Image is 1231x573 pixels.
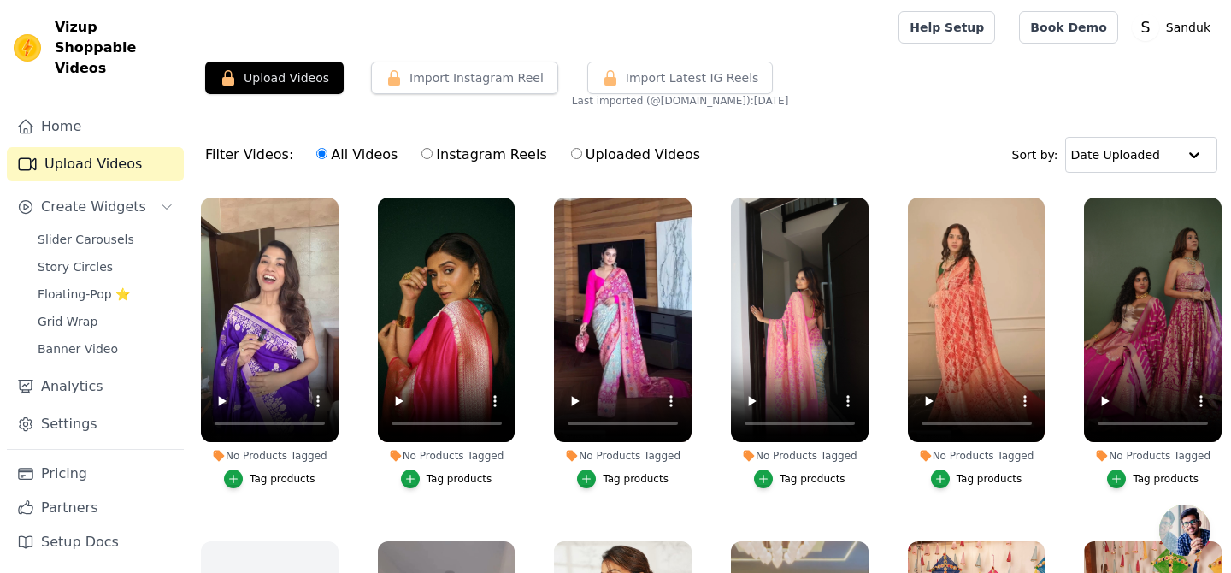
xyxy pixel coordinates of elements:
[1019,11,1117,44] a: Book Demo
[250,472,315,486] div: Tag products
[27,227,184,251] a: Slider Carousels
[780,472,845,486] div: Tag products
[571,148,582,159] input: Uploaded Videos
[7,147,184,181] a: Upload Videos
[41,197,146,217] span: Create Widgets
[1133,472,1199,486] div: Tag products
[7,491,184,525] a: Partners
[27,255,184,279] a: Story Circles
[7,407,184,441] a: Settings
[572,94,789,108] span: Last imported (@ [DOMAIN_NAME] ): [DATE]
[316,148,327,159] input: All Videos
[957,472,1022,486] div: Tag products
[898,11,995,44] a: Help Setup
[205,135,710,174] div: Filter Videos:
[554,449,692,463] div: No Products Tagged
[421,148,433,159] input: Instagram Reels
[626,69,759,86] span: Import Latest IG Reels
[421,144,547,166] label: Instagram Reels
[378,449,515,463] div: No Products Tagged
[371,62,558,94] button: Import Instagram Reel
[7,457,184,491] a: Pricing
[38,258,113,275] span: Story Circles
[7,190,184,224] button: Create Widgets
[315,144,398,166] label: All Videos
[603,472,669,486] div: Tag products
[27,337,184,361] a: Banner Video
[38,231,134,248] span: Slider Carousels
[570,144,701,166] label: Uploaded Videos
[401,470,492,488] button: Tag products
[427,472,492,486] div: Tag products
[7,369,184,404] a: Analytics
[201,449,339,463] div: No Products Tagged
[1084,449,1222,463] div: No Products Tagged
[931,470,1022,488] button: Tag products
[908,449,1045,463] div: No Products Tagged
[1159,12,1217,43] p: Sanduk
[1132,12,1217,43] button: S Sanduk
[1107,470,1199,488] button: Tag products
[38,286,130,303] span: Floating-Pop ⭐
[731,449,869,463] div: No Products Tagged
[1012,137,1218,173] div: Sort by:
[55,17,177,79] span: Vizup Shoppable Videos
[7,109,184,144] a: Home
[224,470,315,488] button: Tag products
[7,525,184,559] a: Setup Docs
[38,340,118,357] span: Banner Video
[754,470,845,488] button: Tag products
[1140,19,1150,36] text: S
[577,470,669,488] button: Tag products
[27,310,184,334] a: Grid Wrap
[1159,505,1210,556] div: Open chat
[27,282,184,306] a: Floating-Pop ⭐
[14,34,41,62] img: Vizup
[205,62,344,94] button: Upload Videos
[38,313,97,330] span: Grid Wrap
[587,62,774,94] button: Import Latest IG Reels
